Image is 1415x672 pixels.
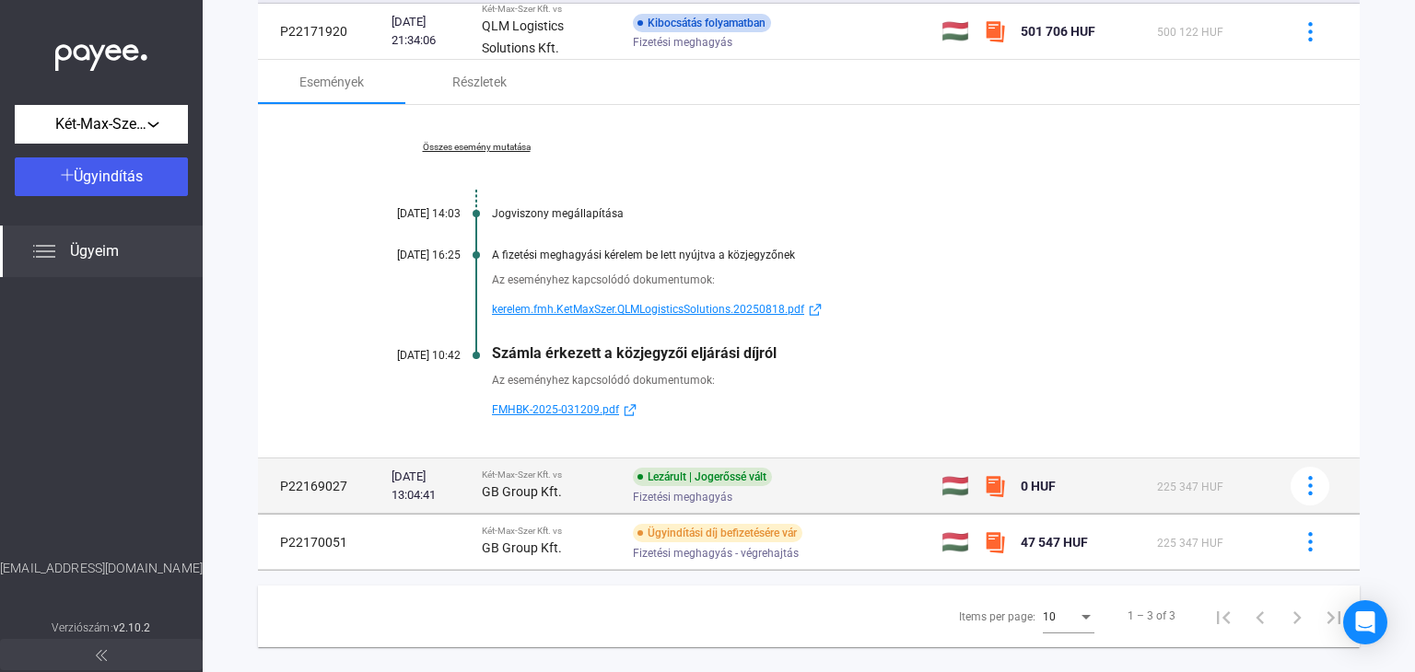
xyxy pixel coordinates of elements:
[492,298,1268,320] a: kerelem.fmh.KetMaxSzer.QLMLogisticsSolutions.20250818.pdfexternal-link-blue
[959,606,1035,628] div: Items per page:
[258,4,384,60] td: P22171920
[1021,479,1056,493] span: 0 HUF
[1128,605,1175,627] div: 1 – 3 of 3
[350,142,602,153] a: Összes esemény mutatása
[1205,597,1242,634] button: First page
[633,468,772,486] div: Lezárult | Jogerőssé vált
[1043,610,1056,623] span: 10
[482,540,562,555] strong: GB Group Kft.
[392,13,467,50] div: [DATE] 21:34:06
[55,34,147,72] img: white-payee-white-dot.svg
[1157,481,1223,493] span: 225 347 HUF
[61,168,74,181] img: plus-white.svg
[492,399,1268,421] a: FMHBK-2025-031209.pdfexternal-link-blue
[452,71,507,93] div: Részletek
[492,371,1268,389] div: Az eseményhez kapcsolódó dokumentumok:
[984,475,1006,497] img: szamlazzhu-mini
[258,515,384,570] td: P22170051
[633,486,732,508] span: Fizetési meghagyás
[350,349,461,362] div: [DATE] 10:42
[492,271,1268,289] div: Az eseményhez kapcsolódó dokumentumok:
[482,484,562,499] strong: GB Group Kft.
[1291,12,1329,51] button: more-blue
[633,14,771,32] div: Kibocsátás folyamatban
[392,468,467,504] div: [DATE] 13:04:41
[1279,597,1316,634] button: Next page
[1301,532,1320,551] img: more-blue
[1157,537,1223,550] span: 225 347 HUF
[1021,24,1095,39] span: 501 706 HUF
[299,71,364,93] div: Események
[633,542,799,564] span: Fizetési meghagyás - végrehajtás
[482,469,618,481] div: Két-Max-Szer Kft. vs
[55,113,147,135] span: Két-Max-Szer Kft.
[1316,597,1352,634] button: Last page
[1343,600,1387,644] div: Open Intercom Messenger
[1291,523,1329,562] button: more-blue
[804,303,826,317] img: external-link-blue
[1301,22,1320,41] img: more-blue
[934,458,976,514] td: 🇭🇺
[258,458,384,514] td: P22169027
[482,18,564,55] strong: QLM Logistics Solutions Kft.
[1291,467,1329,505] button: more-blue
[1043,605,1094,627] mat-select: Items per page:
[1301,476,1320,495] img: more-blue
[15,157,188,196] button: Ügyindítás
[984,20,1006,42] img: szamlazzhu-mini
[492,249,1268,261] div: A fizetési meghagyási kérelem be lett nyújtva a közjegyzőnek
[1021,535,1088,550] span: 47 547 HUF
[350,249,461,261] div: [DATE] 16:25
[482,4,618,15] div: Két-Max-Szer Kft. vs
[1157,26,1223,39] span: 500 122 HUF
[492,207,1268,220] div: Jogviszony megállapítása
[70,240,119,262] span: Ügyeim
[1242,597,1279,634] button: Previous page
[492,298,804,320] span: kerelem.fmh.KetMaxSzer.QLMLogisticsSolutions.20250818.pdf
[350,207,461,220] div: [DATE] 14:03
[633,31,732,53] span: Fizetési meghagyás
[492,399,619,421] span: FMHBK-2025-031209.pdf
[482,526,618,537] div: Két-Max-Szer Kft. vs
[492,344,1268,362] div: Számla érkezett a közjegyzői eljárási díjról
[96,650,107,661] img: arrow-double-left-grey.svg
[15,105,188,144] button: Két-Max-Szer Kft.
[984,531,1006,553] img: szamlazzhu-mini
[74,168,143,185] span: Ügyindítás
[33,240,55,262] img: list.svg
[113,621,151,634] strong: v2.10.2
[934,4,976,60] td: 🇭🇺
[934,515,976,570] td: 🇭🇺
[619,403,641,417] img: external-link-blue
[633,524,802,542] div: Ügyindítási díj befizetésére vár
